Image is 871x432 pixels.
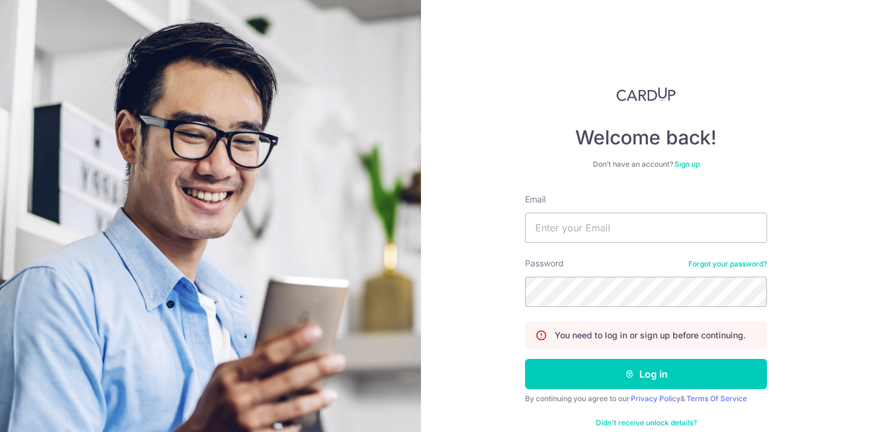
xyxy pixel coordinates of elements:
[525,359,767,389] button: Log in
[525,193,546,205] label: Email
[525,126,767,150] h4: Welcome back!
[525,213,767,243] input: Enter your Email
[555,329,746,341] p: You need to log in or sign up before continuing.
[631,394,680,403] a: Privacy Policy
[596,418,697,428] a: Didn't receive unlock details?
[674,160,700,169] a: Sign up
[525,160,767,169] div: Don’t have an account?
[688,259,767,269] a: Forgot your password?
[687,394,747,403] a: Terms Of Service
[616,87,676,102] img: CardUp Logo
[525,394,767,404] div: By continuing you agree to our &
[525,257,564,269] label: Password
